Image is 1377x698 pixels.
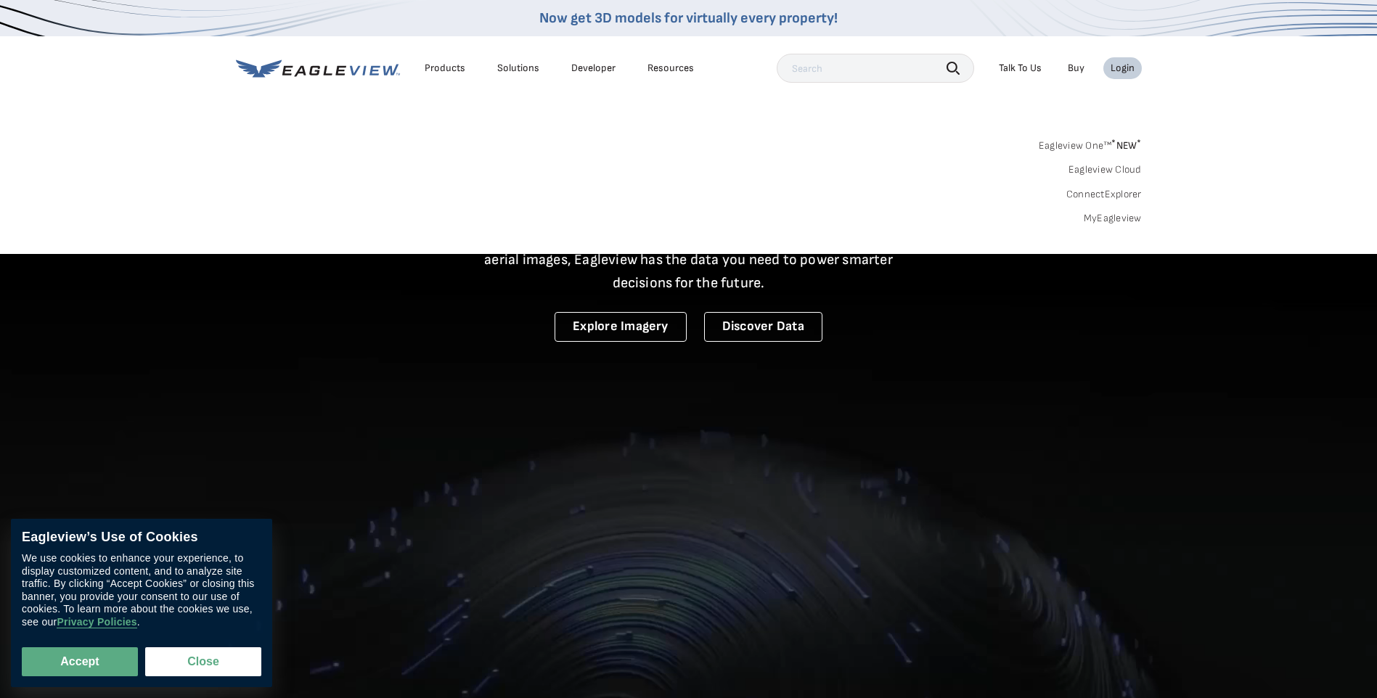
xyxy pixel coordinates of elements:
a: MyEagleview [1084,212,1142,225]
div: Solutions [497,62,539,75]
a: Now get 3D models for virtually every property! [539,9,838,27]
a: Eagleview Cloud [1068,163,1142,176]
div: Talk To Us [999,62,1042,75]
input: Search [777,54,974,83]
a: Eagleview One™*NEW* [1039,135,1142,152]
div: We use cookies to enhance your experience, to display customized content, and to analyze site tra... [22,553,261,629]
div: Login [1111,62,1135,75]
button: Accept [22,647,138,676]
a: Developer [571,62,616,75]
a: Explore Imagery [555,312,687,342]
a: Discover Data [704,312,822,342]
a: Privacy Policies [57,617,136,629]
div: Eagleview’s Use of Cookies [22,530,261,546]
div: Products [425,62,465,75]
span: NEW [1111,139,1141,152]
a: Buy [1068,62,1084,75]
div: Resources [647,62,694,75]
a: ConnectExplorer [1066,188,1142,201]
button: Close [145,647,261,676]
p: A new era starts here. Built on more than 3.5 billion high-resolution aerial images, Eagleview ha... [467,225,911,295]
